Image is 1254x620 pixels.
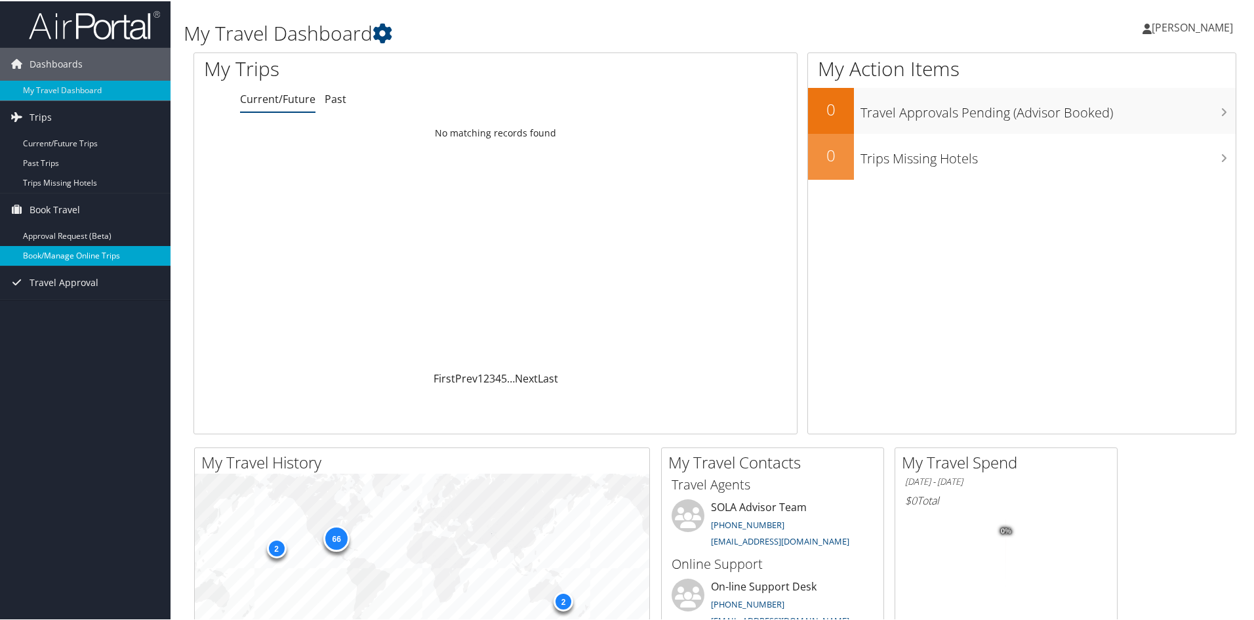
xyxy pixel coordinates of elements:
[668,450,883,472] h2: My Travel Contacts
[1001,526,1011,534] tspan: 0%
[30,47,83,79] span: Dashboards
[29,9,160,39] img: airportal-logo.png
[711,518,784,529] a: [PHONE_NUMBER]
[501,370,507,384] a: 5
[455,370,477,384] a: Prev
[240,91,315,105] a: Current/Future
[665,498,880,552] li: SOLA Advisor Team
[515,370,538,384] a: Next
[902,450,1117,472] h2: My Travel Spend
[711,597,784,609] a: [PHONE_NUMBER]
[325,91,346,105] a: Past
[507,370,515,384] span: …
[477,370,483,384] a: 1
[672,554,874,572] h3: Online Support
[1143,7,1246,46] a: [PERSON_NAME]
[808,133,1236,178] a: 0Trips Missing Hotels
[672,474,874,493] h3: Travel Agents
[204,54,536,81] h1: My Trips
[554,590,573,610] div: 2
[905,474,1107,487] h6: [DATE] - [DATE]
[808,143,854,165] h2: 0
[1152,19,1233,33] span: [PERSON_NAME]
[808,97,854,119] h2: 0
[323,524,350,550] div: 66
[489,370,495,384] a: 3
[905,492,1107,506] h6: Total
[266,537,286,556] div: 2
[483,370,489,384] a: 2
[184,18,892,46] h1: My Travel Dashboard
[434,370,455,384] a: First
[860,142,1236,167] h3: Trips Missing Hotels
[495,370,501,384] a: 4
[905,492,917,506] span: $0
[30,192,80,225] span: Book Travel
[860,96,1236,121] h3: Travel Approvals Pending (Advisor Booked)
[30,265,98,298] span: Travel Approval
[808,54,1236,81] h1: My Action Items
[194,120,797,144] td: No matching records found
[30,100,52,133] span: Trips
[711,534,849,546] a: [EMAIL_ADDRESS][DOMAIN_NAME]
[538,370,558,384] a: Last
[808,87,1236,133] a: 0Travel Approvals Pending (Advisor Booked)
[201,450,649,472] h2: My Travel History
